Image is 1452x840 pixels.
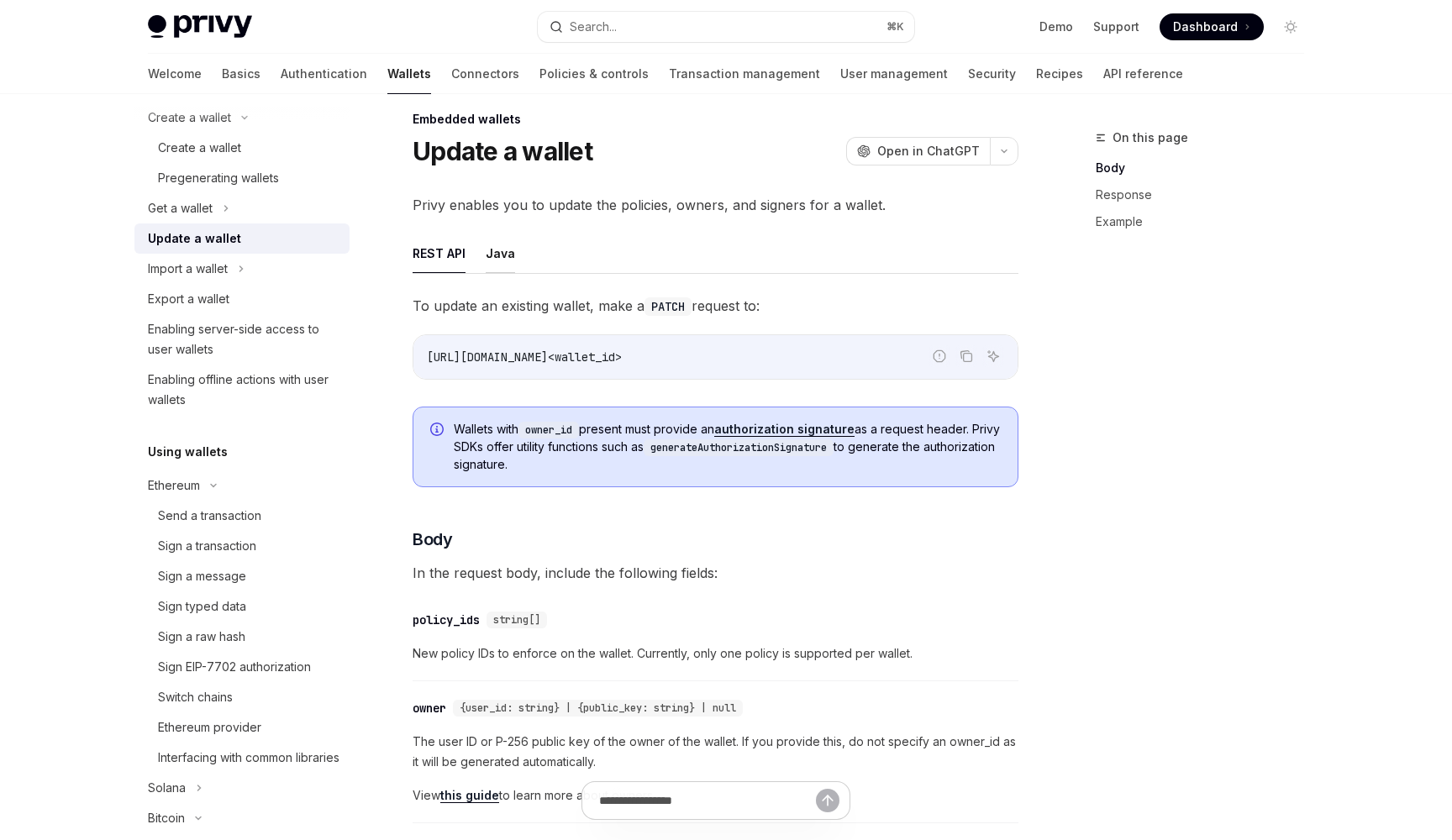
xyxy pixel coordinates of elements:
[158,687,233,707] div: Switch chains
[413,234,466,273] button: REST API
[493,613,540,627] span: string[]
[413,561,1018,585] span: In the request body, include the following fields:
[413,136,592,166] h1: Update a wallet
[148,808,185,828] div: Bitcoin
[413,612,480,628] div: policy_ids
[148,54,202,94] a: Welcome
[134,561,350,591] a: Sign a message
[886,20,904,34] span: ⌘ K
[158,596,246,617] div: Sign typed data
[877,143,980,160] span: Open in ChatGPT
[413,700,446,717] div: owner
[158,627,245,647] div: Sign a raw hash
[1160,13,1264,40] a: Dashboard
[134,163,350,193] a: Pregenerating wallets
[430,423,447,439] svg: Info
[134,223,350,254] a: Update a wallet
[413,193,1018,217] span: Privy enables you to update the policies, owners, and signers for a wallet.
[134,531,350,561] a: Sign a transaction
[1277,13,1304,40] button: Toggle dark mode
[840,54,948,94] a: User management
[413,528,452,551] span: Body
[148,289,229,309] div: Export a wallet
[955,345,977,367] button: Copy the contents from the code block
[451,54,519,94] a: Connectors
[134,622,350,652] a: Sign a raw hash
[158,536,256,556] div: Sign a transaction
[982,345,1004,367] button: Ask AI
[281,54,367,94] a: Authentication
[538,12,914,42] button: Search...⌘K
[134,133,350,163] a: Create a wallet
[1096,181,1318,208] a: Response
[158,657,311,677] div: Sign EIP-7702 authorization
[148,475,200,496] div: Ethereum
[134,743,350,773] a: Interfacing with common libraries
[460,701,736,715] span: {user_id: string} | {public_key: string} | null
[413,732,1018,772] span: The user ID or P-256 public key of the owner of the wallet. If you provide this, do not specify a...
[387,54,431,94] a: Wallets
[134,682,350,712] a: Switch chains
[134,712,350,743] a: Ethereum provider
[570,17,617,37] div: Search...
[1036,54,1083,94] a: Recipes
[134,284,350,314] a: Export a wallet
[1173,18,1238,35] span: Dashboard
[427,349,622,365] span: [URL][DOMAIN_NAME]<wallet_id>
[134,501,350,531] a: Send a transaction
[714,422,855,437] a: authorization signature
[644,297,692,316] code: PATCH
[158,506,261,526] div: Send a transaction
[413,111,1018,128] div: Embedded wallets
[134,365,350,415] a: Enabling offline actions with user wallets
[1113,128,1188,148] span: On this page
[222,54,260,94] a: Basics
[929,345,950,367] button: Report incorrect code
[148,778,186,798] div: Solana
[539,54,649,94] a: Policies & controls
[816,789,839,812] button: Send message
[968,54,1016,94] a: Security
[1096,155,1318,181] a: Body
[413,294,1018,318] span: To update an existing wallet, make a request to:
[134,591,350,622] a: Sign typed data
[148,15,252,39] img: light logo
[134,314,350,365] a: Enabling server-side access to user wallets
[413,643,1018,664] span: New policy IDs to enforce on the wallet. Currently, only one policy is supported per wallet.
[454,421,1001,473] span: Wallets with present must provide an as a request header. Privy SDKs offer utility functions such...
[1096,208,1318,235] a: Example
[148,198,213,218] div: Get a wallet
[158,168,279,188] div: Pregenerating wallets
[1103,54,1183,94] a: API reference
[148,228,241,249] div: Update a wallet
[158,717,261,738] div: Ethereum provider
[846,137,990,165] button: Open in ChatGPT
[148,319,339,360] div: Enabling server-side access to user wallets
[1039,18,1073,35] a: Demo
[518,422,579,438] code: owner_id
[158,748,339,768] div: Interfacing with common libraries
[148,370,339,410] div: Enabling offline actions with user wallets
[148,442,228,462] h5: Using wallets
[158,138,241,158] div: Create a wallet
[669,54,820,94] a: Transaction management
[134,652,350,682] a: Sign EIP-7702 authorization
[1093,18,1139,35] a: Support
[148,259,228,279] div: Import a wallet
[158,566,246,586] div: Sign a message
[644,439,834,456] code: generateAuthorizationSignature
[486,234,515,273] button: Java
